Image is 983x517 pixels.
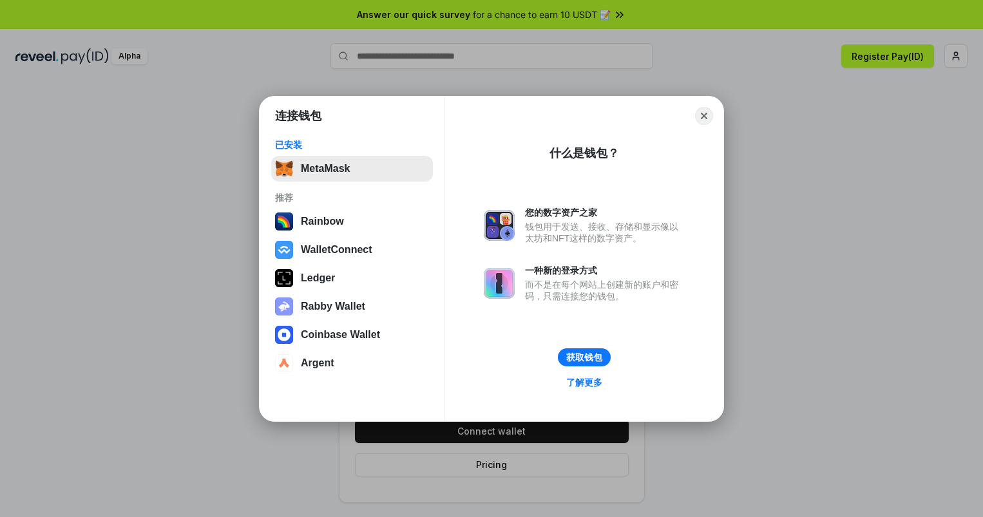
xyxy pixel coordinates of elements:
img: svg+xml,%3Csvg%20xmlns%3D%22http%3A%2F%2Fwww.w3.org%2F2000%2Fsvg%22%20fill%3D%22none%22%20viewBox... [484,268,515,299]
img: svg+xml,%3Csvg%20fill%3D%22none%22%20height%3D%2233%22%20viewBox%3D%220%200%2035%2033%22%20width%... [275,160,293,178]
div: Coinbase Wallet [301,329,380,341]
button: MetaMask [271,156,433,182]
div: 而不是在每个网站上创建新的账户和密码，只需连接您的钱包。 [525,279,685,302]
div: Rabby Wallet [301,301,365,312]
button: WalletConnect [271,237,433,263]
div: 您的数字资产之家 [525,207,685,218]
img: svg+xml,%3Csvg%20xmlns%3D%22http%3A%2F%2Fwww.w3.org%2F2000%2Fsvg%22%20fill%3D%22none%22%20viewBox... [275,297,293,315]
img: svg+xml,%3Csvg%20width%3D%2228%22%20height%3D%2228%22%20viewBox%3D%220%200%2028%2028%22%20fill%3D... [275,241,293,259]
button: Ledger [271,265,433,291]
button: Close [695,107,713,125]
a: 了解更多 [558,374,610,391]
button: Argent [271,350,433,376]
button: 获取钱包 [558,348,611,366]
button: Rabby Wallet [271,294,433,319]
img: svg+xml,%3Csvg%20width%3D%22120%22%20height%3D%22120%22%20viewBox%3D%220%200%20120%20120%22%20fil... [275,212,293,230]
div: MetaMask [301,163,350,174]
h1: 连接钱包 [275,108,321,124]
div: 了解更多 [566,377,602,388]
div: 已安装 [275,139,429,151]
div: WalletConnect [301,244,372,256]
div: 一种新的登录方式 [525,265,685,276]
button: Coinbase Wallet [271,322,433,348]
button: Rainbow [271,209,433,234]
div: 什么是钱包？ [549,146,619,161]
img: svg+xml,%3Csvg%20width%3D%2228%22%20height%3D%2228%22%20viewBox%3D%220%200%2028%2028%22%20fill%3D... [275,354,293,372]
div: 推荐 [275,192,429,203]
div: Ledger [301,272,335,284]
img: svg+xml,%3Csvg%20width%3D%2228%22%20height%3D%2228%22%20viewBox%3D%220%200%2028%2028%22%20fill%3D... [275,326,293,344]
div: 获取钱包 [566,352,602,363]
img: svg+xml,%3Csvg%20xmlns%3D%22http%3A%2F%2Fwww.w3.org%2F2000%2Fsvg%22%20width%3D%2228%22%20height%3... [275,269,293,287]
div: 钱包用于发送、接收、存储和显示像以太坊和NFT这样的数字资产。 [525,221,685,244]
div: Rainbow [301,216,344,227]
img: svg+xml,%3Csvg%20xmlns%3D%22http%3A%2F%2Fwww.w3.org%2F2000%2Fsvg%22%20fill%3D%22none%22%20viewBox... [484,210,515,241]
div: Argent [301,357,334,369]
